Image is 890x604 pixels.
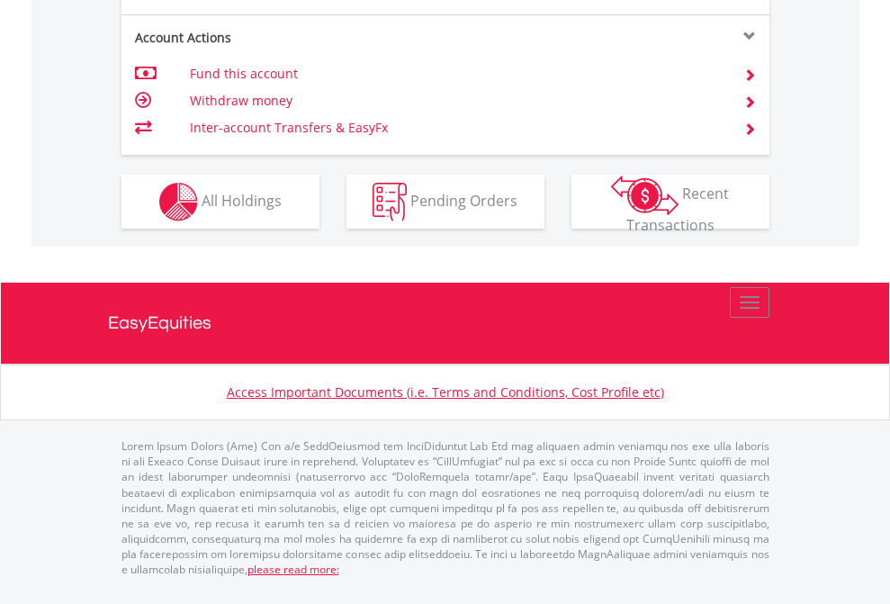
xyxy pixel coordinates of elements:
[121,438,769,577] p: Lorem Ipsum Dolors (Ame) Con a/e SeddOeiusmod tem InciDiduntut Lab Etd mag aliquaen admin veniamq...
[159,183,198,221] img: holdings-wht.png
[611,176,679,215] img: transactions-zar-wht.png
[410,190,517,210] span: Pending Orders
[247,562,339,577] a: please read more:
[121,175,319,229] button: All Holdings
[190,60,722,87] td: Fund this account
[346,175,544,229] button: Pending Orders
[202,190,282,210] span: All Holdings
[190,114,722,141] td: Inter-account Transfers & EasyFx
[373,183,407,221] img: pending_instructions-wht.png
[227,383,664,401] a: Access Important Documents (i.e. Terms and Conditions, Cost Profile etc)
[190,87,722,114] td: Withdraw money
[108,283,783,364] a: EasyEquities
[571,175,769,229] button: Recent Transactions
[121,29,445,47] div: Account Actions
